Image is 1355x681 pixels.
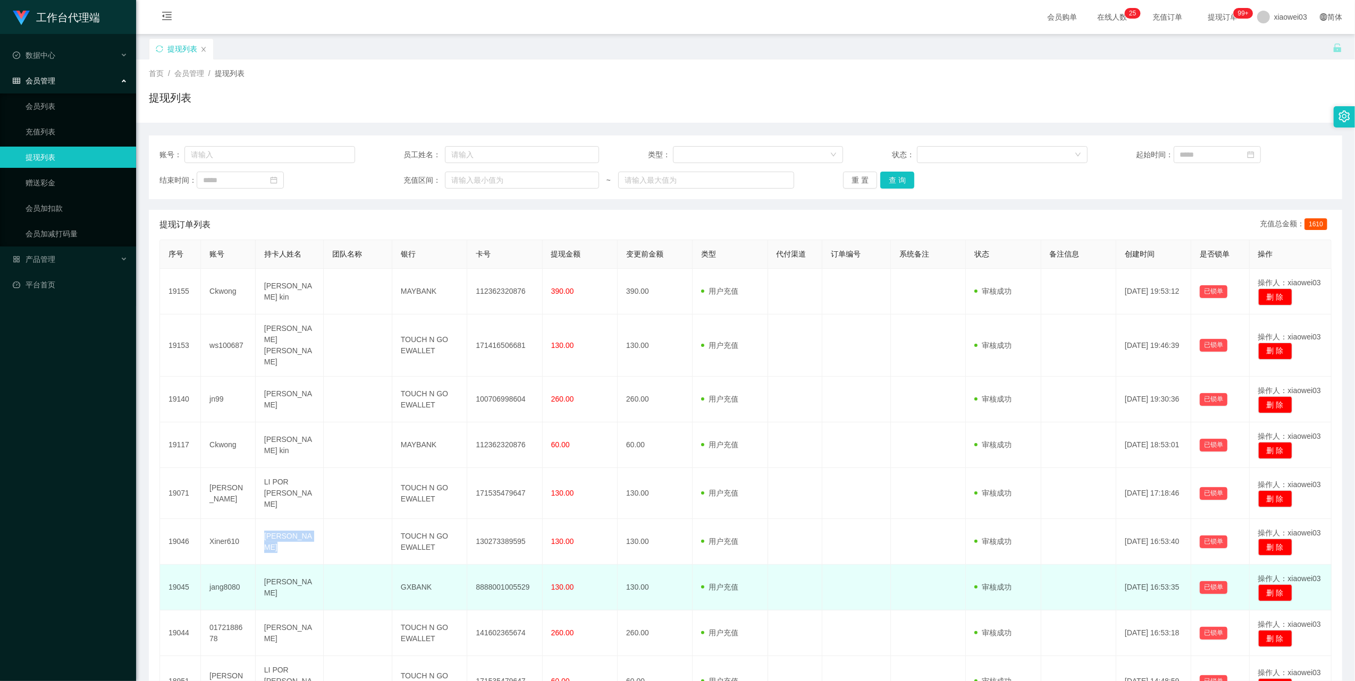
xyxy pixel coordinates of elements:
td: [PERSON_NAME] [256,377,324,422]
span: 数据中心 [13,51,55,59]
span: 60.00 [551,440,570,449]
span: 130.00 [551,489,574,497]
td: [DATE] 17:18:46 [1116,468,1191,519]
td: 171416506681 [467,314,542,377]
td: 0172188678 [201,610,256,656]
a: 会员加扣款 [26,198,128,219]
span: 260.00 [551,628,574,637]
span: ~ [599,175,618,186]
span: 首页 [149,69,164,78]
td: 19071 [160,468,201,519]
span: 用户充值 [701,489,738,497]
span: 审核成功 [974,489,1012,497]
td: [PERSON_NAME] kin [256,269,324,314]
span: 审核成功 [974,537,1012,546]
span: 操作人：xiaowei03 [1258,480,1321,489]
td: LI POR [PERSON_NAME] [256,468,324,519]
span: 充值区间： [403,175,444,186]
i: 图标: appstore-o [13,256,20,263]
a: 赠送彩金 [26,172,128,193]
td: [PERSON_NAME] [256,610,324,656]
td: [DATE] 19:53:12 [1116,269,1191,314]
span: 用户充值 [701,537,738,546]
span: 审核成功 [974,341,1012,350]
span: 会员管理 [13,76,55,85]
td: MAYBANK [392,269,467,314]
span: 系统备注 [899,250,929,258]
span: 创建时间 [1125,250,1155,258]
button: 重 置 [843,172,877,189]
button: 已锁单 [1200,285,1227,298]
td: 141602365674 [467,610,542,656]
span: 操作人：xiaowei03 [1258,529,1321,537]
td: 130.00 [618,519,693,565]
td: [PERSON_NAME] [PERSON_NAME] [256,314,324,377]
a: 工作台代理端 [13,13,100,21]
td: 8888001005529 [467,565,542,610]
td: TOUCH N GO EWALLET [392,519,467,565]
span: 130.00 [551,537,574,546]
button: 删 除 [1258,396,1292,413]
span: 团队名称 [332,250,362,258]
i: 图标: unlock [1333,43,1342,53]
span: 130.00 [551,583,574,591]
td: 260.00 [618,377,693,422]
span: 260.00 [551,395,574,403]
span: 员工姓名： [403,149,444,160]
td: 130273389595 [467,519,542,565]
span: 持卡人姓名 [264,250,301,258]
td: MAYBANK [392,422,467,468]
button: 删 除 [1258,490,1292,507]
td: 19153 [160,314,201,377]
input: 请输入 [445,146,599,163]
span: 提现金额 [551,250,581,258]
span: 银行 [401,250,416,258]
span: 订单编号 [831,250,861,258]
button: 删 除 [1258,539,1292,556]
td: 100706998604 [467,377,542,422]
button: 已锁单 [1200,339,1227,352]
button: 删 除 [1258,343,1292,360]
span: 操作人：xiaowei03 [1258,386,1321,395]
span: 提现列表 [215,69,245,78]
span: 用户充值 [701,341,738,350]
h1: 提现列表 [149,90,191,106]
td: Xiner610 [201,519,256,565]
i: 图标: check-circle-o [13,52,20,59]
span: 用户充值 [701,628,738,637]
button: 已锁单 [1200,439,1227,452]
i: 图标: menu-fold [149,1,185,35]
i: 图标: table [13,77,20,84]
button: 删 除 [1258,288,1292,305]
td: [PERSON_NAME] [256,565,324,610]
td: 19140 [160,377,201,422]
td: [DATE] 18:53:01 [1116,422,1191,468]
span: 账号： [159,149,184,160]
td: 390.00 [618,269,693,314]
button: 删 除 [1258,630,1292,647]
i: 图标: global [1320,13,1327,21]
div: 提现列表 [167,39,197,59]
td: Ckwong [201,269,256,314]
a: 充值列表 [26,121,128,142]
button: 已锁单 [1200,535,1227,548]
span: 操作人：xiaowei03 [1258,620,1321,628]
span: 账号 [209,250,224,258]
td: 19046 [160,519,201,565]
button: 已锁单 [1200,627,1227,640]
span: / [208,69,211,78]
td: TOUCH N GO EWALLET [392,314,467,377]
span: 在线人数 [1092,13,1133,21]
span: 类型： [648,149,673,160]
td: TOUCH N GO EWALLET [392,377,467,422]
h1: 工作台代理端 [36,1,100,35]
td: 19155 [160,269,201,314]
button: 删 除 [1258,584,1292,601]
span: 130.00 [551,341,574,350]
i: 图标: calendar [270,176,277,184]
td: [DATE] 16:53:18 [1116,610,1191,656]
span: 操作人：xiaowei03 [1258,574,1321,583]
span: 起始时间： [1137,149,1174,160]
span: 会员管理 [174,69,204,78]
td: 112362320876 [467,269,542,314]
